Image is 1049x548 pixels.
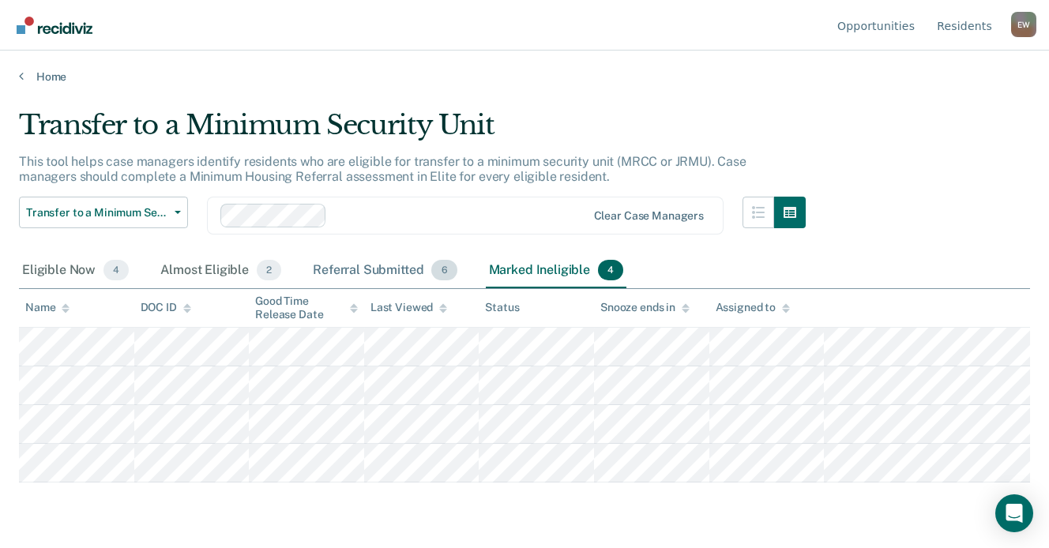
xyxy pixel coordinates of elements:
div: Referral Submitted6 [310,253,460,288]
div: Transfer to a Minimum Security Unit [19,109,806,154]
div: E W [1011,12,1036,37]
span: 2 [257,260,281,280]
div: Eligible Now4 [19,253,132,288]
div: Snooze ends in [600,301,690,314]
div: Assigned to [716,301,790,314]
button: Transfer to a Minimum Security Unit [19,197,188,228]
div: Marked Ineligible4 [486,253,627,288]
div: Name [25,301,70,314]
div: Clear case managers [594,209,704,223]
span: Transfer to a Minimum Security Unit [26,206,168,220]
div: Open Intercom Messenger [995,494,1033,532]
span: 4 [103,260,129,280]
p: This tool helps case managers identify residents who are eligible for transfer to a minimum secur... [19,154,746,184]
div: Status [485,301,519,314]
div: Last Viewed [370,301,447,314]
div: Good Time Release Date [255,295,358,321]
span: 6 [431,260,457,280]
img: Recidiviz [17,17,92,34]
div: DOC ID [141,301,191,314]
button: Profile dropdown button [1011,12,1036,37]
div: Almost Eligible2 [157,253,284,288]
a: Home [19,69,1030,84]
span: 4 [598,260,623,280]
